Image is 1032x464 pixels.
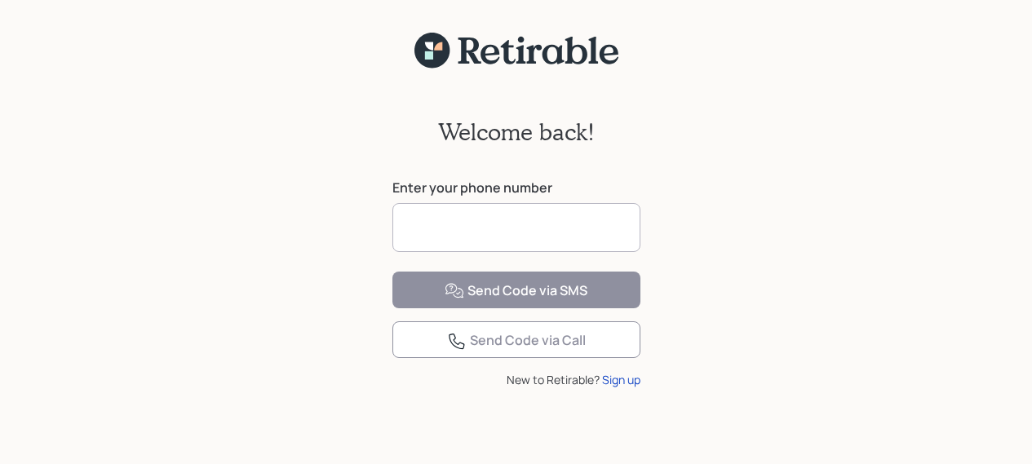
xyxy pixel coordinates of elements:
[392,179,640,197] label: Enter your phone number
[602,371,640,388] div: Sign up
[392,371,640,388] div: New to Retirable?
[447,331,586,351] div: Send Code via Call
[392,272,640,308] button: Send Code via SMS
[445,281,587,301] div: Send Code via SMS
[438,118,595,146] h2: Welcome back!
[392,321,640,358] button: Send Code via Call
